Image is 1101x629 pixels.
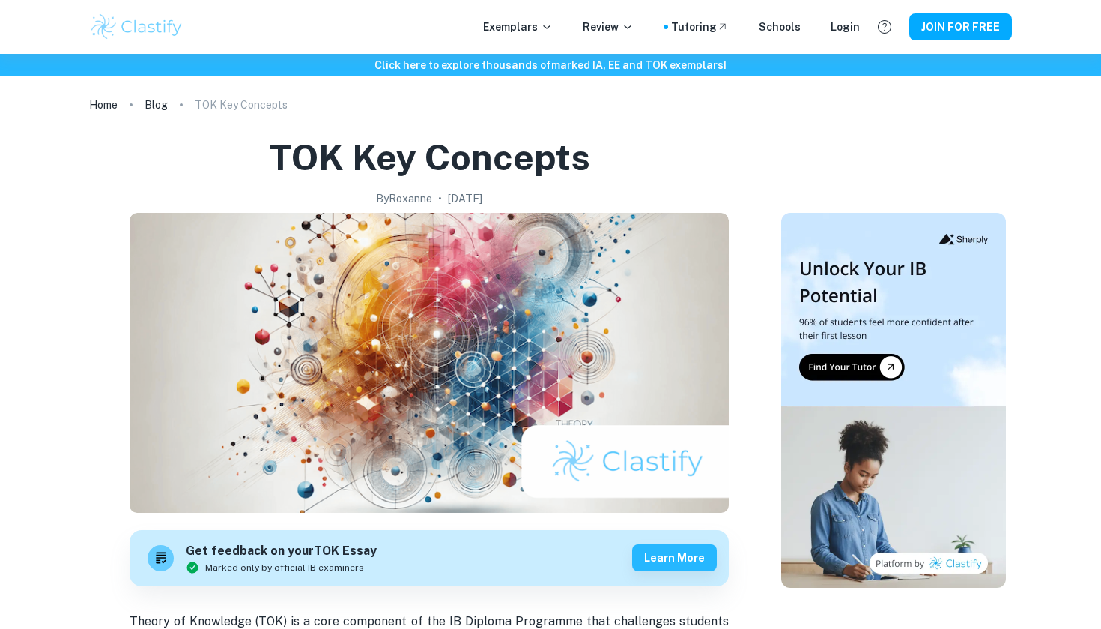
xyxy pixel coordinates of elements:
p: • [438,190,442,207]
span: Marked only by official IB examiners [205,561,364,574]
a: Blog [145,94,168,115]
p: Exemplars [483,19,553,35]
img: Thumbnail [781,213,1006,588]
p: TOK Key Concepts [195,97,288,113]
a: Schools [759,19,801,35]
h2: By Roxanne [376,190,432,207]
h1: TOK Key Concepts [269,133,590,181]
a: Login [831,19,860,35]
button: JOIN FOR FREE [909,13,1012,40]
img: Clastify logo [89,12,184,42]
img: TOK Key Concepts cover image [130,213,729,513]
h6: Get feedback on your TOK Essay [186,542,377,561]
a: Home [89,94,118,115]
button: Help and Feedback [872,14,897,40]
button: Learn more [632,544,717,571]
a: Tutoring [671,19,729,35]
h6: Click here to explore thousands of marked IA, EE and TOK exemplars ! [3,57,1098,73]
h2: [DATE] [448,190,482,207]
p: Review [583,19,634,35]
a: Get feedback on yourTOK EssayMarked only by official IB examinersLearn more [130,530,729,586]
